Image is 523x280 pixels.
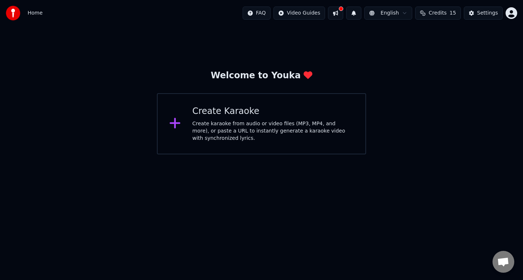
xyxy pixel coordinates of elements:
nav: breadcrumb [28,9,42,17]
img: youka [6,6,20,20]
span: Home [28,9,42,17]
div: Create karaoke from audio or video files (MP3, MP4, and more), or paste a URL to instantly genera... [192,120,354,142]
button: Credits15 [415,7,461,20]
div: Welcome to Youka [211,70,312,82]
div: Open chat [492,251,514,273]
div: Create Karaoke [192,106,354,117]
div: Settings [477,9,498,17]
button: FAQ [243,7,271,20]
span: Credits [429,9,446,17]
button: Settings [464,7,503,20]
button: Video Guides [273,7,325,20]
span: 15 [450,9,456,17]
